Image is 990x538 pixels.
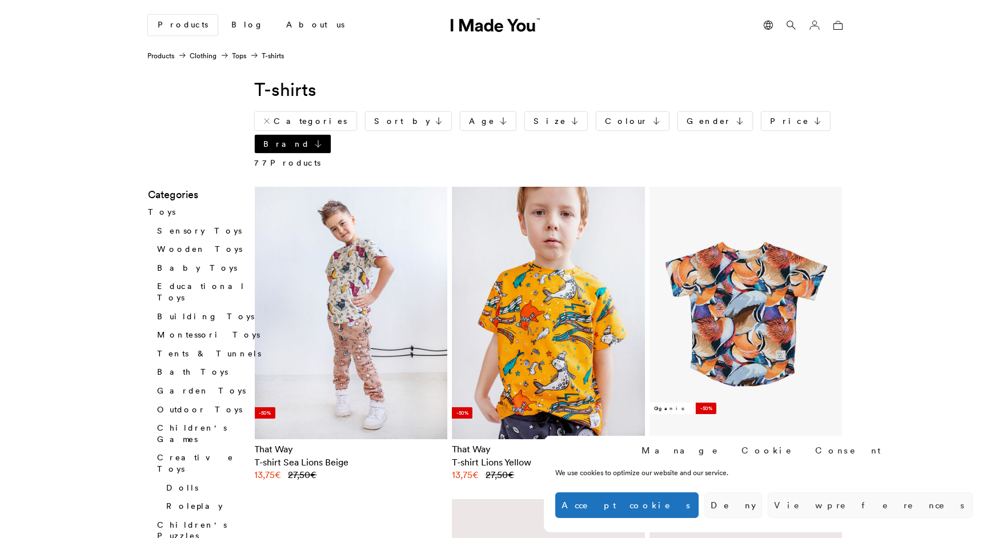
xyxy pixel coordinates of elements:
[148,15,218,35] a: Products
[596,112,669,130] a: Colour
[166,501,223,511] a: Roleplay
[255,443,448,455] div: That Way
[678,112,752,130] a: Gender
[696,403,716,414] li: -50%
[148,51,284,61] nav: T-shirts
[148,51,175,60] a: Products
[642,444,887,456] div: Manage Cookie Consent
[460,112,516,130] a: Age
[650,187,843,439] a: T-shirt Mandarin Feathers Organic -50%
[255,443,448,481] a: That Way T-shirt Sea Lions Beige 27,50€ 13,75€
[255,77,843,103] h1: T-shirts
[157,282,245,303] a: Educational Toys
[222,15,272,35] a: Blog
[768,492,973,518] button: View preferences
[255,158,271,168] span: 77
[157,386,246,396] a: Garden Toys
[472,469,479,480] span: €
[452,469,479,480] bdi: 13,75
[157,367,228,378] a: Bath Toys
[157,244,242,255] a: Wooden Toys
[508,469,514,480] span: €
[277,15,354,35] a: About us
[157,311,254,322] a: Building Toys
[452,443,645,481] a: That Way T-shirt Lions Yellow 27,50€ 13,75€
[486,469,514,480] bdi: 27,50
[452,443,645,455] div: That Way
[255,112,356,130] a: Categories
[157,263,237,273] a: Baby Toys
[275,469,282,480] span: €
[157,330,260,340] a: Montessori Toys
[166,483,198,493] a: Dolls
[555,468,803,478] div: We use cookies to optimize our website and our service.
[761,112,830,130] a: Price
[525,112,587,130] a: Size
[555,492,699,518] button: Accept cookies
[311,469,317,480] span: €
[255,135,331,153] a: Brand
[157,453,234,475] a: Creative Toys
[157,423,227,445] a: Children's Games
[366,112,451,130] a: Sort by
[233,51,247,60] a: Tops
[157,348,261,359] a: Tents & Tunnels
[452,187,645,439] img: T-shirt Lions Yellow
[255,187,448,439] a: T-shirt Sea Lions Beige -50%
[288,469,317,480] bdi: 27,50
[255,469,282,480] bdi: 13,75
[157,404,242,415] a: Outdoor Toys
[255,158,321,169] p: Products
[148,187,268,202] h3: Categories
[255,456,448,468] h2: T-shirt Sea Lions Beige
[157,226,242,236] a: Sensory Toys
[452,456,645,468] h2: T-shirt Lions Yellow
[659,199,833,427] img: T-shirt Mandarin Feathers
[452,407,472,419] li: -50%
[704,492,762,518] button: Deny
[190,51,217,60] a: Clothing
[452,187,645,439] a: T-shirt Lions Yellow -50%
[148,207,175,217] a: Toys
[650,403,693,414] li: Organic
[255,187,448,439] img: T-shirt Sea Lions Beige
